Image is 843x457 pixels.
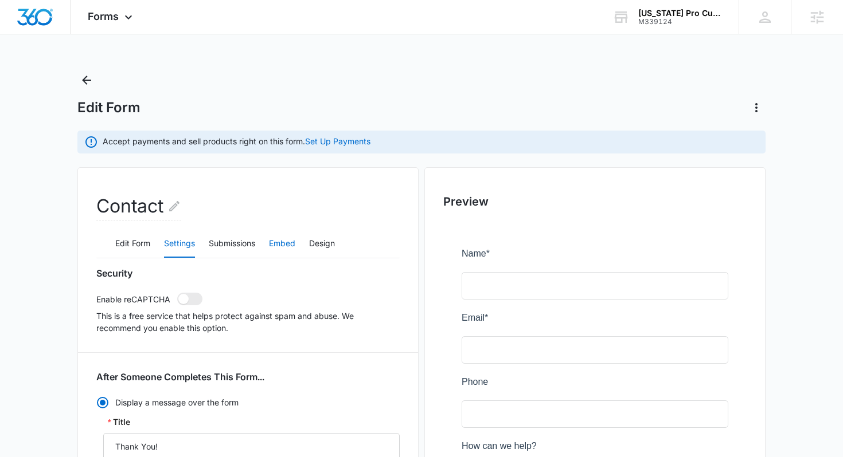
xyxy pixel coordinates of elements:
button: Back [77,71,96,89]
h3: After Someone Completes This Form... [96,371,264,383]
h3: Security [96,267,132,279]
p: This is a free service that helps protect against spam and abuse. We recommend you enable this op... [96,310,400,334]
button: Submissions [209,230,255,258]
span: Submit [7,340,36,349]
button: Settings [164,230,195,258]
button: Embed [269,230,295,258]
h2: Preview [443,193,747,210]
button: Design [309,230,335,258]
a: Set Up Payments [305,136,370,146]
label: Display a message over the form [96,396,400,409]
p: Enable reCAPTCHA [96,293,170,305]
button: Edit Form [115,230,150,258]
h1: Edit Form [77,99,140,116]
div: account name [638,9,722,18]
button: Actions [747,99,766,117]
span: Forms [88,10,119,22]
h2: Contact [96,192,181,220]
p: Accept payments and sell products right on this form. [103,135,370,147]
div: account id [638,18,722,26]
label: Title [108,416,130,428]
button: Edit Form Name [167,192,181,220]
